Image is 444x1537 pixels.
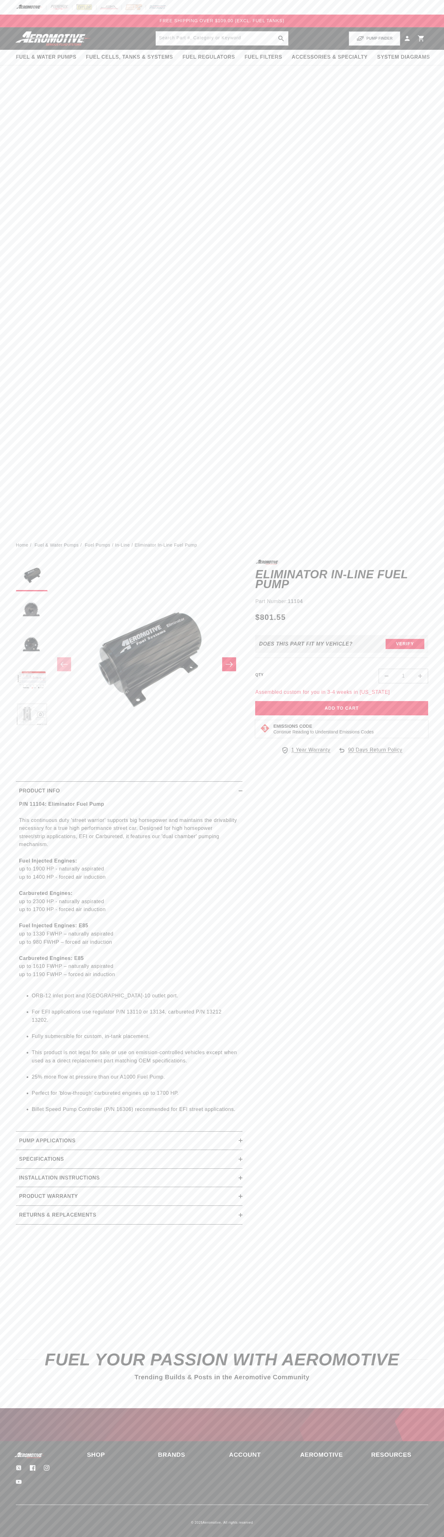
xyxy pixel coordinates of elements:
span: Trending Builds & Posts in the Aeromotive Community [135,1374,309,1381]
li: ORB-12 inlet port and [GEOGRAPHIC_DATA]-10 outlet port. [32,992,239,1000]
a: 90 Days Return Policy [338,746,402,760]
strong: Emissions Code [273,724,312,729]
li: Billet Speed Pump Controller (P/N 16306) recommended for EFI street applications. [32,1105,239,1113]
p: Continue Reading to Understand Emissions Codes [273,729,374,735]
li: For EFI applications use regulator P/N 13110 or 13134, carbureted P/N 13212 13202. [32,1008,239,1024]
span: 90 Days Return Policy [348,746,402,760]
summary: Fuel Regulators [178,50,240,65]
span: Fuel Filters [244,54,282,61]
summary: Resources [371,1452,428,1458]
a: Fuel Pumps [85,542,110,548]
img: Emissions code [260,723,270,733]
button: Load image 4 in gallery view [16,664,48,696]
a: 1 Year Warranty [281,746,330,754]
a: Aeromotive [203,1521,221,1524]
span: System Diagrams [377,54,430,61]
summary: Installation Instructions [16,1169,242,1187]
a: Fuel & Water Pumps [35,542,79,548]
button: PUMP FINDER [349,31,400,46]
div: Part Number: [255,597,428,606]
summary: Fuel Filters [240,50,287,65]
h2: Installation Instructions [19,1174,100,1182]
summary: System Diagrams [372,50,434,65]
input: Search by Part Number, Category or Keyword [156,31,288,45]
button: Slide left [57,657,71,671]
h2: Returns & replacements [19,1211,96,1219]
li: Fully submersible for custom, in-tank placement. [32,1032,239,1041]
button: Add to Cart [255,701,428,715]
strong: Fuel Injected Engines: E85 [19,923,88,928]
h2: Specifications [19,1155,64,1163]
button: Load image 5 in gallery view [16,699,48,731]
small: © 2025 . [191,1521,222,1524]
summary: Fuel & Water Pumps [11,50,81,65]
strong: Carbureted Engines: [19,890,73,896]
li: This product is not legal for sale or use on emission-controlled vehicles except when used as a d... [32,1048,239,1065]
h2: Product warranty [19,1192,78,1200]
summary: Brands [158,1452,215,1458]
div: Does This part fit My vehicle? [259,641,353,647]
summary: Account [229,1452,286,1458]
media-gallery: Gallery Viewer [16,560,242,768]
h2: Fuel Your Passion with Aeromotive [16,1352,428,1367]
button: Emissions CodeContinue Reading to Understand Emissions Codes [273,723,374,735]
small: All rights reserved [223,1521,253,1524]
img: Aeromotive [14,1452,45,1458]
button: Load image 2 in gallery view [16,594,48,626]
a: Home [16,542,29,548]
li: 25% more flow at pressure than our A1000 Fuel Pump. [32,1073,239,1081]
summary: Pump Applications [16,1132,242,1150]
button: Load image 3 in gallery view [16,629,48,661]
strong: P/N 11104: Eliminator Fuel Pump [19,801,104,807]
h2: Pump Applications [19,1137,76,1145]
li: In-Line [115,542,135,548]
span: Fuel & Water Pumps [16,54,76,61]
summary: Accessories & Specialty [287,50,372,65]
span: 1 Year Warranty [291,746,330,754]
summary: Returns & replacements [16,1206,242,1224]
nav: breadcrumbs [16,542,428,548]
h2: Product Info [19,787,60,795]
button: Verify [386,639,424,649]
span: Fuel Regulators [182,54,235,61]
button: Slide right [222,657,236,671]
button: Load image 1 in gallery view [16,560,48,591]
strong: Carbureted Engines: E85 [19,956,84,961]
label: QTY [255,672,263,678]
strong: 11104 [288,599,303,604]
summary: Product warranty [16,1187,242,1205]
h1: Eliminator In-Line Fuel Pump [255,569,428,589]
p: Assembled custom for you in 3-4 weeks in [US_STATE] [255,688,428,696]
li: Eliminator In-Line Fuel Pump [135,542,197,548]
img: Aeromotive [14,31,93,46]
strong: Fuel Injected Engines: [19,858,77,864]
span: Accessories & Specialty [292,54,368,61]
summary: Product Info [16,782,242,800]
summary: Shop [87,1452,144,1458]
button: search button [274,31,288,45]
span: Fuel Cells, Tanks & Systems [86,54,173,61]
li: Perfect for 'blow-through' carbureted engines up to 1700 HP. [32,1089,239,1097]
summary: Fuel Cells, Tanks & Systems [81,50,178,65]
span: FREE SHIPPING OVER $109.00 (EXCL. FUEL TANKS) [160,18,284,23]
summary: Specifications [16,1150,242,1168]
div: This continuous duty 'street warrior' supports big horsepower and maintains the drivability neces... [16,800,242,1122]
summary: Aeromotive [300,1452,357,1458]
span: $801.55 [255,612,286,623]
